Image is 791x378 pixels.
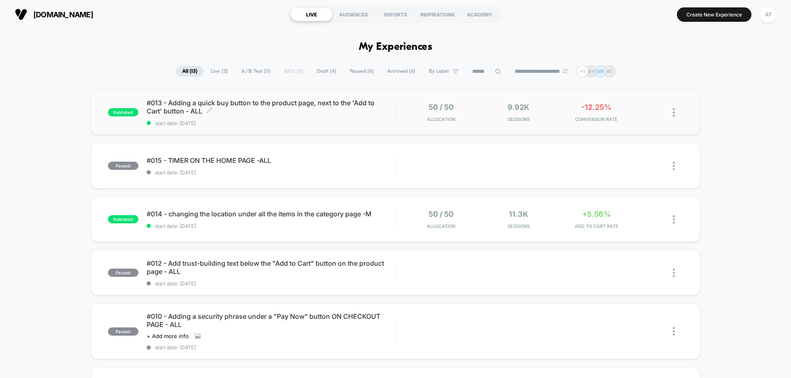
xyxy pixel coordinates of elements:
button: [DOMAIN_NAME] [12,8,96,21]
span: 50 / 50 [428,103,454,111]
span: [DOMAIN_NAME] [33,10,93,19]
span: Archived ( 6 ) [381,66,421,77]
img: close [673,162,675,170]
span: #013 - Adding a quick buy button to the product page, next to the 'Add to Cart' button - ALL [147,99,395,115]
span: start date: [DATE] [147,169,395,176]
span: 50 / 50 [428,210,454,218]
span: Live ( 3 ) [205,66,234,77]
img: end [563,69,568,74]
div: AUDIENCES [332,8,374,21]
span: Allocation [427,116,455,122]
span: Allocation [427,223,455,229]
span: #010 - Adding a security phrase under a "Pay Now" button ON CHECKOUT PAGE - ALL [147,312,395,329]
button: Create New Experience [677,7,751,22]
span: Draft ( 4 ) [311,66,342,77]
span: By Label [429,68,449,74]
span: CONVERSION RATE [559,116,633,122]
span: A/B Test ( 3 ) [235,66,276,77]
span: #012 - Add trust-building text below the "Add to Cart" button on the product page - ALL [147,259,395,276]
img: close [673,327,675,336]
span: #015 - TIMER ON THE HOME PAGE -ALL [147,156,395,165]
span: Sessions [482,223,556,229]
div: LIVE [290,8,332,21]
span: start date: [DATE] [147,344,395,350]
span: start date: [DATE] [147,120,395,126]
button: AT [758,6,779,23]
img: Visually logo [15,8,27,21]
div: + 1 [576,65,588,77]
div: ACADEMY [459,8,501,21]
span: Paused ( 6 ) [344,66,380,77]
img: close [673,269,675,277]
span: +5.56% [582,210,611,218]
p: AT [606,68,613,74]
img: close [673,215,675,224]
p: MR [597,68,604,74]
span: start date: [DATE] [147,281,395,287]
div: REPORTS [374,8,417,21]
span: #014 - changing the location under all the items in the category page -M [147,210,395,218]
p: WH [587,68,596,74]
span: ADD TO CART RATE [559,223,633,229]
span: Sessions [482,116,556,122]
span: -12.25% [581,103,611,111]
img: close [673,108,675,117]
h1: My Experiences [359,41,433,53]
div: INSPIRATIONS [417,8,459,21]
span: 11.3k [509,210,528,218]
span: 9.92k [508,103,529,111]
span: All ( 13 ) [176,66,204,77]
span: start date: [DATE] [147,223,395,229]
div: AT [760,7,776,23]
